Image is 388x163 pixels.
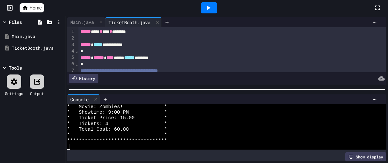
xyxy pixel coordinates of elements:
[67,94,100,104] div: Console
[75,61,78,67] span: Fold line
[9,19,22,25] div: Files
[345,152,386,161] div: Show display
[105,17,162,27] div: TicketBooth.java
[69,74,98,83] div: History
[75,48,78,54] span: Fold line
[67,19,97,25] div: Main.java
[12,45,63,52] div: TicketBooth.java
[20,3,44,12] a: Home
[67,28,75,35] div: 1
[9,64,22,71] div: Tools
[67,48,75,55] div: 4
[67,41,75,48] div: 3
[5,90,23,96] div: Settings
[67,121,167,127] span: * Tickets: 4 *
[105,19,154,26] div: TicketBooth.java
[67,17,105,27] div: Main.java
[67,115,167,121] span: * Ticket Price: 15.00 *
[67,127,167,132] span: * Total Cost: 60.00 *
[67,54,75,61] div: 5
[67,35,75,41] div: 2
[67,104,167,110] span: * Movie: Zombies! *
[67,61,75,67] div: 6
[67,67,75,74] div: 7
[67,110,167,115] span: * Showtime: 9:00 PM *
[29,5,42,11] span: Home
[30,90,44,96] div: Output
[67,96,92,103] div: Console
[12,33,63,40] div: Main.java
